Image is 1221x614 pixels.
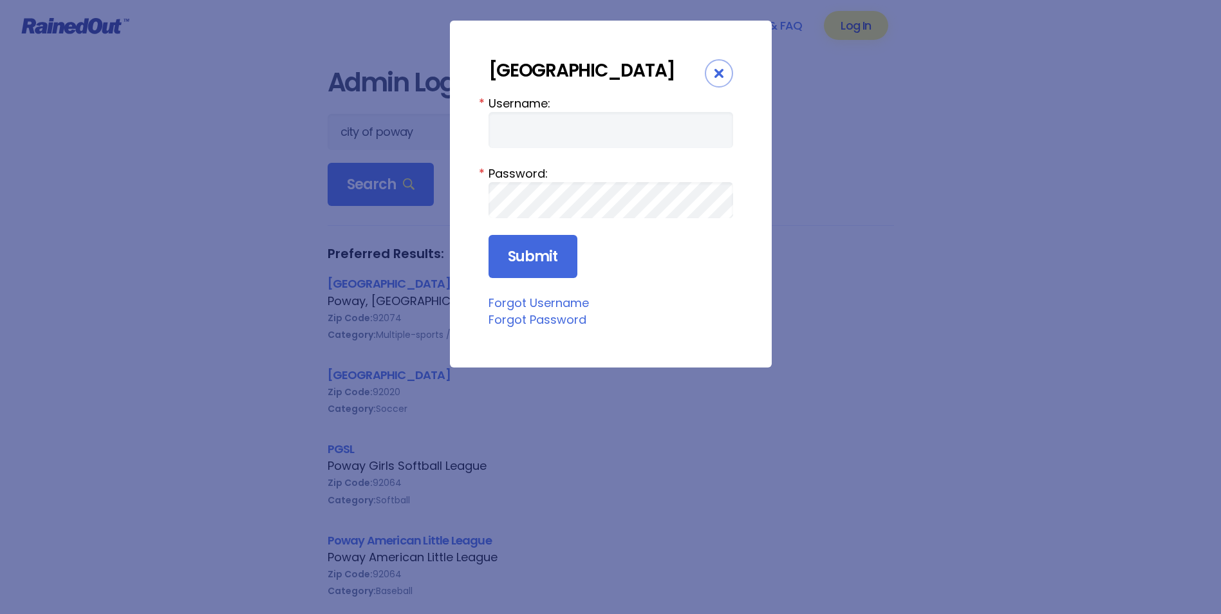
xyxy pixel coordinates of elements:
[705,59,733,88] div: Close
[489,59,705,82] div: [GEOGRAPHIC_DATA]
[489,165,733,182] label: Password:
[489,312,586,328] a: Forgot Password
[489,295,589,311] a: Forgot Username
[489,235,577,279] input: Submit
[489,95,733,112] label: Username:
